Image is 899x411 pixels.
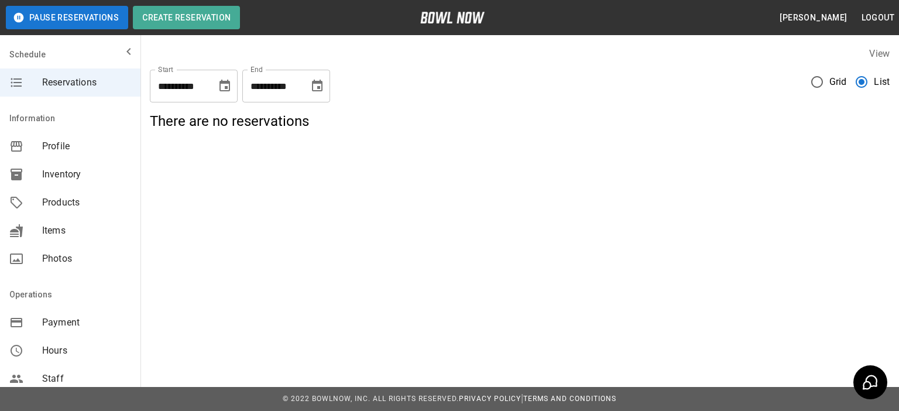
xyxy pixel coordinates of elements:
[874,75,890,89] span: List
[42,167,131,181] span: Inventory
[306,74,329,98] button: Choose date, selected date is Oct 19, 2025
[523,395,616,403] a: Terms and Conditions
[420,12,485,23] img: logo
[213,74,236,98] button: Choose date, selected date is Sep 19, 2025
[869,48,890,59] label: View
[6,6,128,29] button: Pause Reservations
[42,196,131,210] span: Products
[42,372,131,386] span: Staff
[42,252,131,266] span: Photos
[133,6,240,29] button: Create Reservation
[42,139,131,153] span: Profile
[150,112,890,131] h5: There are no reservations
[283,395,459,403] span: © 2022 BowlNow, Inc. All Rights Reserved.
[459,395,521,403] a: Privacy Policy
[42,316,131,330] span: Payment
[829,75,847,89] span: Grid
[42,344,131,358] span: Hours
[775,7,852,29] button: [PERSON_NAME]
[857,7,899,29] button: Logout
[42,76,131,90] span: Reservations
[42,224,131,238] span: Items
